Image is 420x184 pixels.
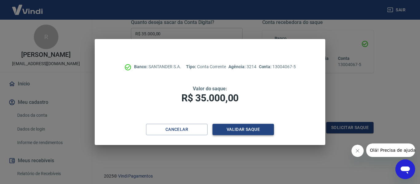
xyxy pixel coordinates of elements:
span: Conta: [259,64,273,69]
span: Agência: [228,64,247,69]
span: Banco: [134,64,149,69]
span: Olá! Precisa de ajuda? [4,4,52,9]
p: 3214 [228,64,256,70]
button: Cancelar [146,124,208,135]
iframe: Mensagem da empresa [366,143,415,157]
button: Validar saque [212,124,274,135]
p: Conta Corrente [186,64,226,70]
p: SANTANDER S.A. [134,64,181,70]
span: Tipo: [186,64,197,69]
p: 13004067-5 [259,64,296,70]
span: Valor do saque: [193,86,227,92]
iframe: Botão para abrir a janela de mensagens [395,159,415,179]
span: R$ 35.000,00 [181,92,239,104]
iframe: Fechar mensagem [351,145,364,157]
